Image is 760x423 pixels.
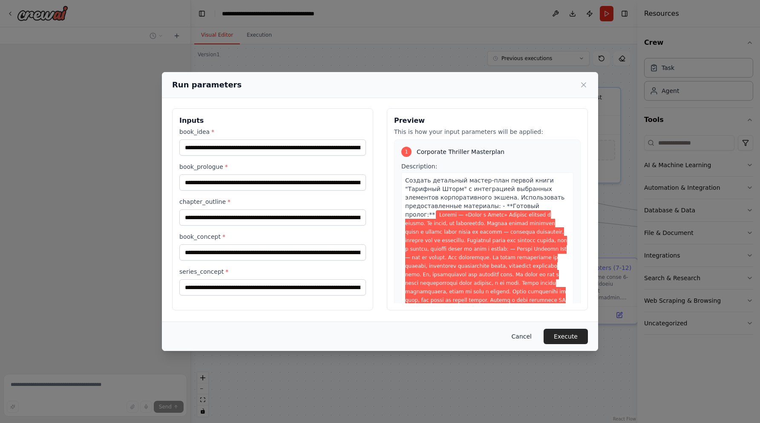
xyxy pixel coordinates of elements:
[405,177,564,218] span: Создать детальный мастер-план первой книги "Тарифный Шторм" с интеграцией выбранных элементов кор...
[179,267,366,276] label: series_concept
[179,127,366,136] label: book_idea
[179,116,366,126] h3: Inputs
[417,148,504,156] span: Corporate Thriller Masterplan
[505,329,538,344] button: Cancel
[401,147,412,157] div: 1
[394,127,581,136] p: This is how your input parameters will be applied:
[172,79,242,91] h2: Run parameters
[401,163,437,170] span: Description:
[179,197,366,206] label: chapter_outline
[179,232,366,241] label: book_concept
[544,329,588,344] button: Execute
[179,162,366,171] label: book_prologue
[394,116,581,126] h3: Preview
